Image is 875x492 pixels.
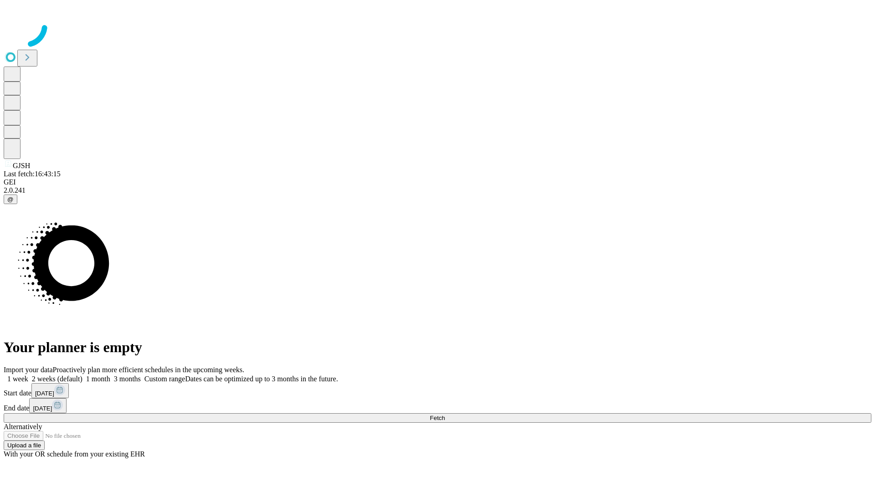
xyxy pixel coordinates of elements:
[4,339,871,356] h1: Your planner is empty
[7,375,28,383] span: 1 week
[4,383,871,398] div: Start date
[4,398,871,413] div: End date
[144,375,185,383] span: Custom range
[4,178,871,186] div: GEI
[114,375,141,383] span: 3 months
[4,450,145,458] span: With your OR schedule from your existing EHR
[86,375,110,383] span: 1 month
[32,375,82,383] span: 2 weeks (default)
[4,423,42,430] span: Alternatively
[4,441,45,450] button: Upload a file
[4,170,61,178] span: Last fetch: 16:43:15
[7,196,14,203] span: @
[33,405,52,412] span: [DATE]
[29,398,67,413] button: [DATE]
[31,383,69,398] button: [DATE]
[4,195,17,204] button: @
[185,375,338,383] span: Dates can be optimized up to 3 months in the future.
[4,186,871,195] div: 2.0.241
[4,366,53,374] span: Import your data
[53,366,244,374] span: Proactively plan more efficient schedules in the upcoming weeks.
[13,162,30,169] span: GJSH
[4,413,871,423] button: Fetch
[35,390,54,397] span: [DATE]
[430,415,445,421] span: Fetch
